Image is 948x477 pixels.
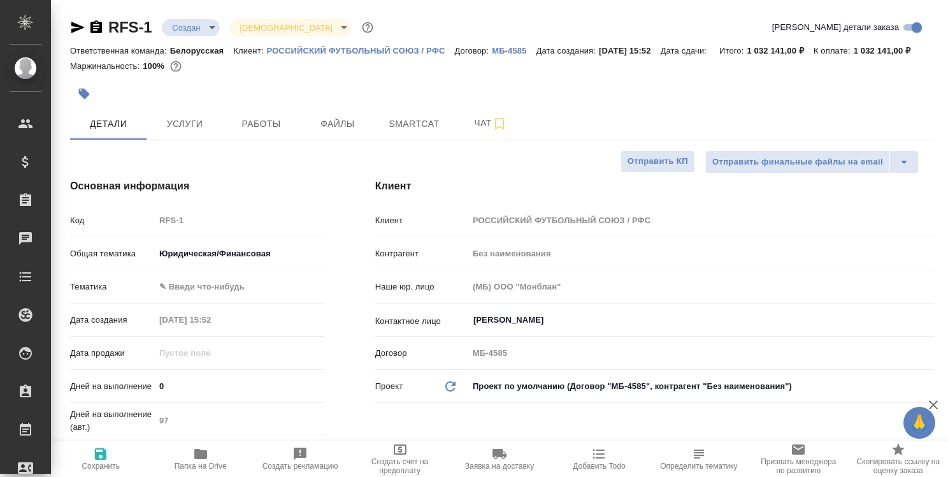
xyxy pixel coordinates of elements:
[903,407,935,439] button: 🙏
[250,441,350,477] button: Создать рекламацию
[719,46,747,55] p: Итого:
[772,21,899,34] span: [PERSON_NAME] детали заказа
[150,441,250,477] button: Папка на Drive
[162,19,219,36] div: Создан
[155,411,324,430] input: Пустое поле
[70,20,85,35] button: Скопировать ссылку для ЯМессенджера
[749,441,848,477] button: Призвать менеджера по развитию
[599,46,661,55] p: [DATE] 15:52
[108,18,152,36] a: RFS-1
[492,116,507,131] svg: Подписаться
[231,116,292,132] span: Работы
[70,80,98,108] button: Добавить тэг
[70,408,155,434] p: Дней на выполнение (авт.)
[168,22,204,33] button: Создан
[350,441,449,477] button: Создать счет на предоплату
[70,314,155,327] p: Дата создания
[450,441,549,477] button: Заявка на доставку
[154,116,215,132] span: Услуги
[170,46,234,55] p: Белорусская
[375,380,403,393] p: Проект
[849,441,948,477] button: Скопировать ссылку на оценку заказа
[143,61,168,71] p: 100%
[82,462,120,471] span: Сохранить
[712,155,883,170] span: Отправить финальные файлы на email
[236,22,336,33] button: [DEMOGRAPHIC_DATA]
[357,457,442,475] span: Создать счет на предоплату
[51,441,150,477] button: Сохранить
[155,344,266,362] input: Пустое поле
[89,20,104,35] button: Скопировать ссылку
[536,46,599,55] p: Дата создания:
[155,211,324,230] input: Пустое поле
[155,243,324,265] div: Юридическая/Финансовая
[266,46,454,55] p: РОССИЙСКИЙ ФУТБОЛЬНЫЙ СОЮЗ / РФС
[460,115,521,131] span: Чат
[262,462,338,471] span: Создать рекламацию
[70,347,155,360] p: Дата продажи
[155,377,324,395] input: ✎ Введи что-нибудь
[375,315,468,328] p: Контактное лицо
[70,61,143,71] p: Маржинальность:
[70,281,155,293] p: Тематика
[628,154,688,169] span: Отправить КП
[266,45,454,55] a: РОССИЙСКИЙ ФУТБОЛЬНЫЙ СОЮЗ / РФС
[70,247,155,260] p: Общая тематика
[375,281,468,293] p: Наше юр. лицо
[375,247,468,260] p: Контрагент
[454,46,492,55] p: Договор:
[465,462,534,471] span: Заявка на доставку
[359,19,376,36] button: Доп статусы указывают на важность/срочность заказа
[375,347,468,360] p: Договор
[168,58,184,75] button: 0.00 RUB;
[549,441,649,477] button: Добавить Todo
[660,462,737,471] span: Определить тематику
[375,214,468,227] p: Клиент
[70,46,170,55] p: Ответственная команда:
[621,150,695,173] button: Отправить КП
[468,344,934,362] input: Пустое поле
[78,116,139,132] span: Детали
[175,462,227,471] span: Папка на Drive
[492,45,536,55] a: МБ-4585
[375,179,934,194] h4: Клиент
[233,46,266,55] p: Клиент:
[468,376,934,397] div: Проект по умолчанию (Договор "МБ-4585", контрагент "Без наименования")
[384,116,445,132] span: Smartcat
[573,462,625,471] span: Добавить Todo
[155,311,266,329] input: Пустое поле
[705,150,890,173] button: Отправить финальные файлы на email
[927,319,930,321] button: Open
[155,276,324,298] div: ✎ Введи что-нибудь
[307,116,368,132] span: Файлы
[70,214,155,227] p: Код
[814,46,854,55] p: К оплате:
[70,380,155,393] p: Дней на выполнение
[854,46,920,55] p: 1 032 141,00 ₽
[230,19,352,36] div: Создан
[756,457,840,475] span: Призвать менеджера по развитию
[705,150,919,173] div: split button
[70,179,324,194] h4: Основная информация
[908,409,930,436] span: 🙏
[649,441,749,477] button: Определить тематику
[661,46,710,55] p: Дата сдачи:
[468,244,934,263] input: Пустое поле
[468,277,934,296] input: Пустое поле
[468,211,934,230] input: Пустое поле
[492,46,536,55] p: МБ-4585
[159,281,309,293] div: ✎ Введи что-нибудь
[856,457,940,475] span: Скопировать ссылку на оценку заказа
[747,46,813,55] p: 1 032 141,00 ₽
